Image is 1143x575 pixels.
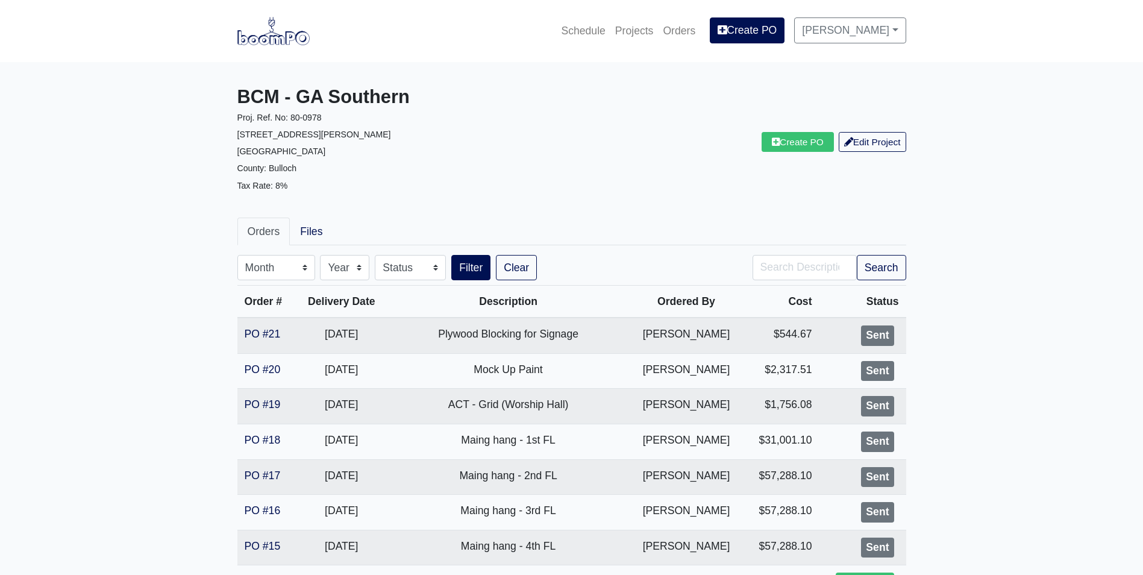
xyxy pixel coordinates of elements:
td: Maing hang - 4th FL [387,530,629,565]
td: [PERSON_NAME] [629,495,743,530]
div: Sent [861,396,894,416]
a: PO #20 [245,363,281,375]
div: Sent [861,467,894,488]
a: Create PO [762,132,834,152]
td: Maing hang - 3rd FL [387,495,629,530]
td: [DATE] [296,389,387,424]
a: Create PO [710,17,784,43]
td: [PERSON_NAME] [629,389,743,424]
button: Search [857,255,906,280]
small: [STREET_ADDRESS][PERSON_NAME] [237,130,391,139]
img: boomPO [237,17,310,45]
td: Mock Up Paint [387,353,629,389]
input: Search [753,255,857,280]
td: $2,317.51 [744,353,819,389]
a: Projects [610,17,659,44]
td: Plywood Blocking for Signage [387,318,629,353]
td: [DATE] [296,424,387,459]
a: PO #16 [245,504,281,517]
a: PO #19 [245,398,281,410]
button: Filter [451,255,490,280]
th: Delivery Date [296,286,387,318]
th: Description [387,286,629,318]
a: Schedule [556,17,610,44]
td: $57,288.10 [744,459,819,495]
td: [PERSON_NAME] [629,318,743,353]
a: Orders [237,218,290,245]
small: County: Bulloch [237,163,297,173]
a: Files [290,218,333,245]
div: Sent [861,538,894,558]
td: $57,288.10 [744,495,819,530]
td: [DATE] [296,353,387,389]
th: Cost [744,286,819,318]
a: [PERSON_NAME] [794,17,906,43]
small: Tax Rate: 8% [237,181,288,190]
a: PO #21 [245,328,281,340]
th: Status [819,286,906,318]
div: Sent [861,325,894,346]
td: Maing hang - 1st FL [387,424,629,459]
td: [PERSON_NAME] [629,530,743,565]
th: Ordered By [629,286,743,318]
td: $57,288.10 [744,530,819,565]
td: [DATE] [296,318,387,353]
td: [DATE] [296,495,387,530]
a: Orders [658,17,700,44]
td: [PERSON_NAME] [629,459,743,495]
small: Proj. Ref. No: 80-0978 [237,113,322,122]
div: Sent [861,502,894,523]
td: [PERSON_NAME] [629,424,743,459]
div: Sent [861,432,894,452]
h3: BCM - GA Southern [237,86,563,108]
td: Maing hang - 2nd FL [387,459,629,495]
td: $1,756.08 [744,389,819,424]
td: $544.67 [744,318,819,353]
a: PO #18 [245,434,281,446]
a: Edit Project [839,132,906,152]
td: [DATE] [296,459,387,495]
td: ACT - Grid (Worship Hall) [387,389,629,424]
a: PO #17 [245,470,281,482]
td: [DATE] [296,530,387,565]
td: $31,001.10 [744,424,819,459]
a: PO #15 [245,540,281,552]
a: Clear [496,255,537,280]
td: [PERSON_NAME] [629,353,743,389]
div: Sent [861,361,894,382]
th: Order # [237,286,296,318]
small: [GEOGRAPHIC_DATA] [237,146,326,156]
